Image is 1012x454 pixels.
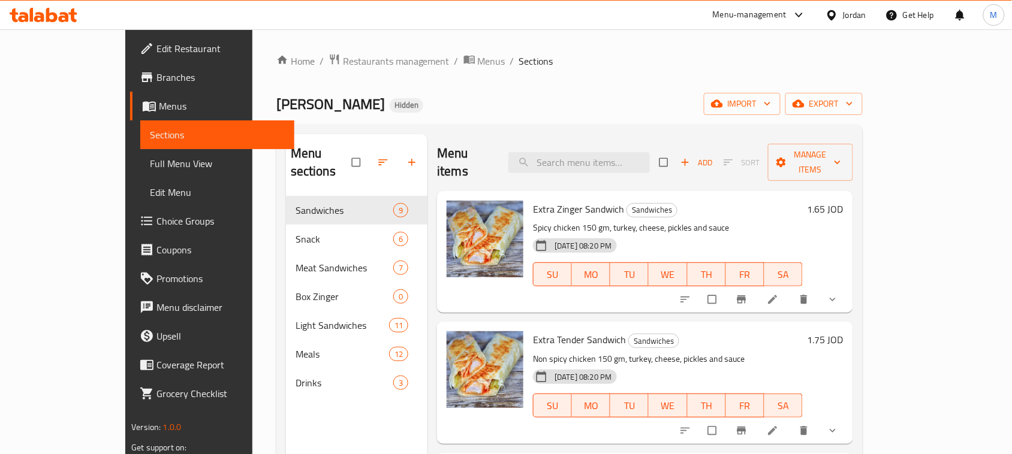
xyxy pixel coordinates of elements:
div: Sandwiches9 [286,196,427,225]
span: TU [615,397,644,414]
span: [PERSON_NAME] [276,90,385,117]
span: TH [692,266,721,283]
li: / [320,54,324,68]
p: Spicy chicken 150 gm, turkey, cheese, pickles and sauce [533,220,802,235]
span: 3 [394,377,408,389]
span: Select to update [701,288,726,311]
button: TH [688,394,726,417]
span: Coupons [156,243,285,257]
a: Menus [463,53,505,69]
span: Select all sections [345,151,370,174]
span: Select section [652,151,677,174]
svg: Show Choices [827,425,839,437]
a: Coverage Report [130,350,294,379]
div: items [389,347,408,361]
span: Meals [296,347,389,361]
svg: Show Choices [827,293,839,305]
h6: 1.75 JOD [808,331,844,348]
span: 9 [394,205,408,216]
span: Choice Groups [156,214,285,228]
span: [DATE] 08:20 PM [550,240,616,252]
button: SA [764,262,803,286]
a: Menus [130,92,294,120]
button: MO [572,394,610,417]
span: FR [731,266,760,283]
a: Edit menu item [767,425,781,437]
img: Extra Zinger Sandwich [447,201,523,277]
a: Sections [140,120,294,149]
a: Promotions [130,264,294,293]
button: TU [610,394,649,417]
div: Meat Sandwiches7 [286,253,427,282]
nav: breadcrumb [276,53,863,69]
div: items [393,203,408,217]
li: / [510,54,514,68]
button: Branch-specific-item [728,417,757,444]
button: FR [726,394,764,417]
button: MO [572,262,610,286]
button: Manage items [768,144,853,181]
nav: Menu sections [286,191,427,402]
span: 1.0.0 [163,419,182,435]
span: TU [615,266,644,283]
span: Sandwiches [627,203,677,217]
div: Sandwiches [296,203,393,217]
button: FR [726,262,764,286]
h6: 1.65 JOD [808,201,844,217]
span: Snack [296,232,393,246]
button: TU [610,262,649,286]
span: [DATE] 08:20 PM [550,371,616,383]
span: Select to update [701,419,726,442]
span: Grocery Checklist [156,386,285,401]
span: Add [680,156,713,170]
button: show more [820,286,848,313]
p: Non spicy chicken 150 gm, turkey, cheese, pickles and sauce [533,352,802,367]
span: M [990,8,998,22]
button: WE [649,262,687,286]
span: 0 [394,291,408,302]
span: MO [577,397,606,414]
span: MO [577,266,606,283]
button: delete [791,286,820,313]
span: Box Zinger [296,289,393,304]
div: items [393,261,408,275]
span: import [713,96,771,111]
span: TH [692,397,721,414]
button: import [704,93,781,115]
div: Box Zinger0 [286,282,427,311]
a: Grocery Checklist [130,379,294,408]
span: Edit Menu [150,185,285,199]
span: export [795,96,853,111]
button: Add [677,153,716,172]
span: Branches [156,70,285,84]
div: Jordan [843,8,866,22]
div: Meat Sandwiches [296,261,393,275]
span: Sections [519,54,553,68]
div: Snack6 [286,225,427,253]
span: Drinks [296,376,393,390]
span: SU [538,266,567,283]
a: Full Menu View [140,149,294,178]
button: sort-choices [672,286,701,313]
span: Extra Tender Sandwich [533,331,626,349]
a: Edit Restaurant [130,34,294,63]
span: FR [731,397,760,414]
button: WE [649,394,687,417]
span: Sort sections [370,149,399,175]
span: Sandwiches [629,334,679,348]
button: SU [533,262,572,286]
a: Edit menu item [767,293,781,305]
input: search [508,152,650,173]
span: SA [769,266,798,283]
a: Restaurants management [329,53,450,69]
div: items [393,289,408,304]
a: Menu disclaimer [130,293,294,322]
span: Menus [478,54,505,68]
img: Extra Tender Sandwich [447,331,523,408]
div: items [389,318,408,332]
span: Promotions [156,271,285,286]
span: WE [653,266,682,283]
span: Edit Restaurant [156,41,285,56]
